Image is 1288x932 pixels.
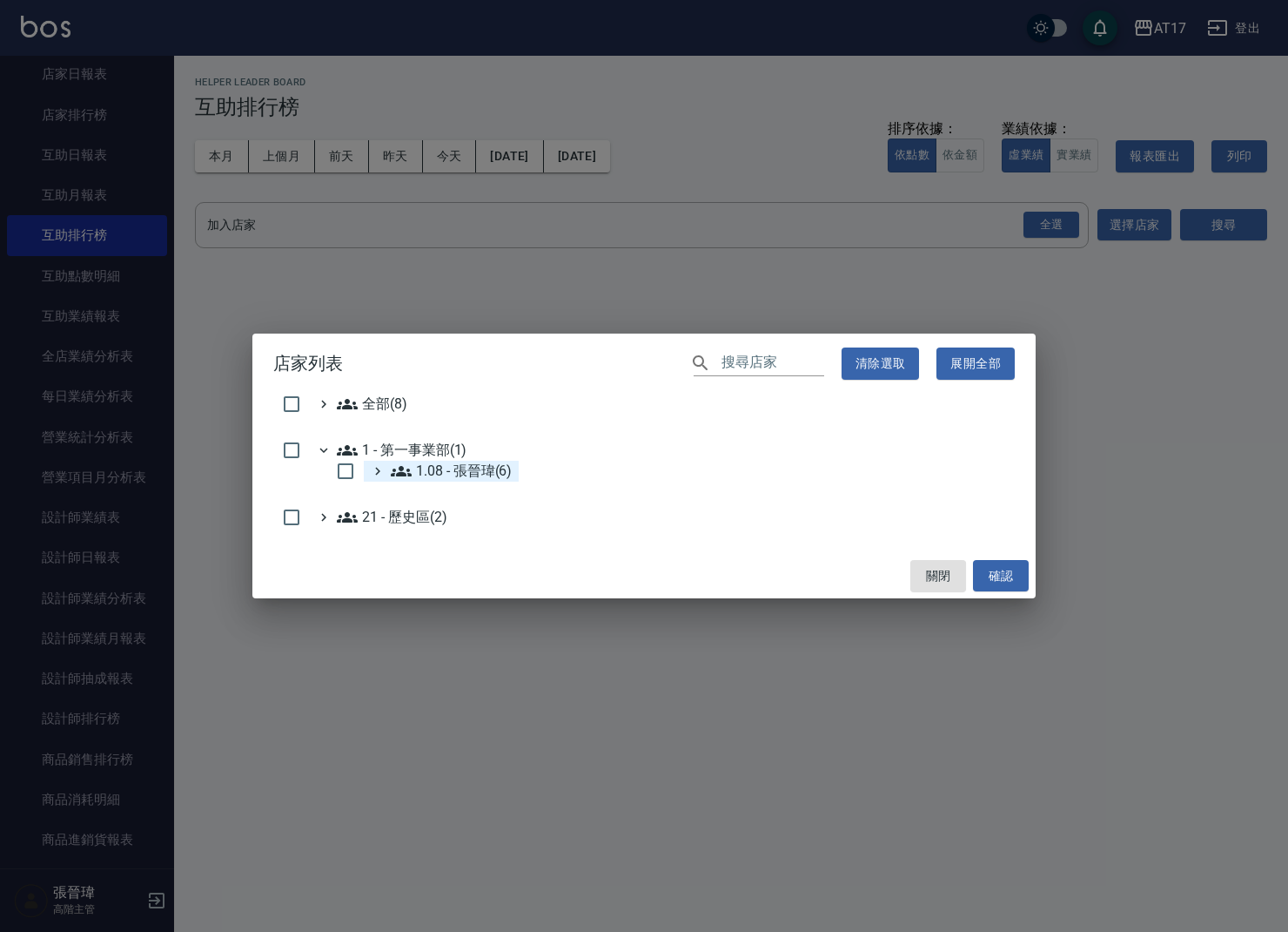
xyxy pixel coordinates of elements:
[910,560,966,592] button: 關閉
[391,461,512,482] span: 1.08 - 張晉瑋(6)
[337,440,466,461] span: 1 - 第一事業部(1)
[936,348,1015,380] button: 展開全部
[337,394,407,415] span: 全部(8)
[337,507,446,528] span: 21 - 歷史區(2)
[973,560,1029,592] button: 確認
[252,334,1036,394] h2: 店家列表
[721,351,824,376] input: 搜尋店家
[842,348,920,380] button: 清除選取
